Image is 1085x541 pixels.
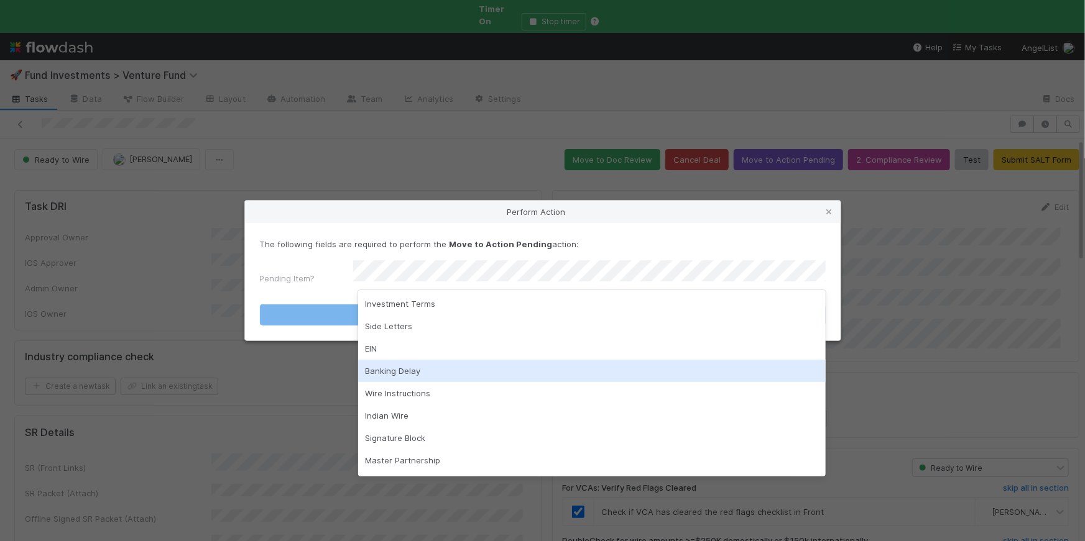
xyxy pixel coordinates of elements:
[358,404,826,427] div: Indian Wire
[245,201,841,223] div: Perform Action
[450,239,553,249] strong: Move to Action Pending
[358,427,826,449] div: Signature Block
[358,293,826,315] div: Investment Terms
[260,238,826,250] p: The following fields are required to perform the action:
[358,315,826,337] div: Side Letters
[358,382,826,404] div: Wire Instructions
[358,360,826,382] div: Banking Delay
[358,449,826,471] div: Master Partnership
[260,304,826,325] button: Move to Action Pending
[358,471,826,494] div: Bank Migration
[358,337,826,360] div: EIN
[260,272,315,284] label: Pending Item?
